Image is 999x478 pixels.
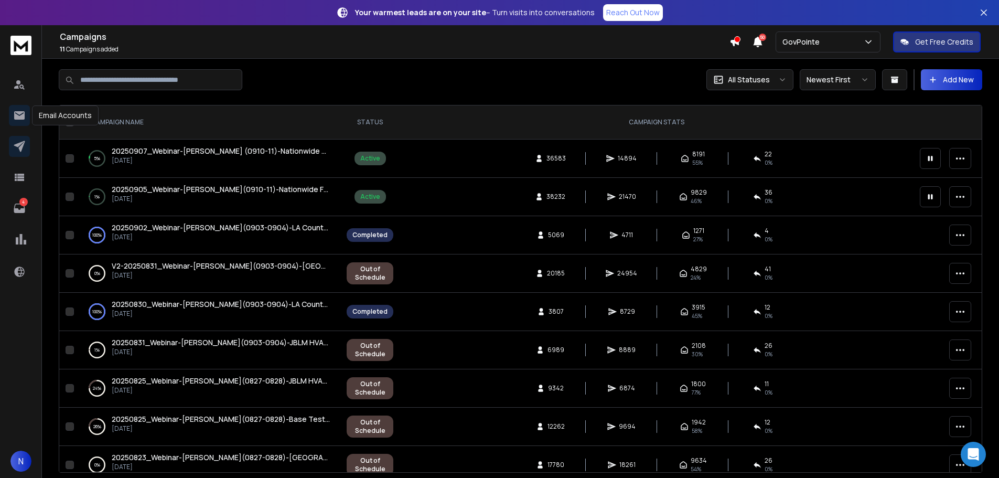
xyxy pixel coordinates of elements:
th: STATUS [340,105,400,140]
div: Out of Schedule [352,265,388,282]
span: 20250907_Webinar-[PERSON_NAME] (0910-11)-Nationwide Marketing Support Contracts [112,146,423,156]
span: 55 % [692,158,703,167]
span: 9634 [691,456,707,465]
button: N [10,451,31,472]
th: CAMPAIGN NAME [78,105,340,140]
p: 0 % [94,460,100,470]
p: [DATE] [112,271,330,280]
div: Out of Schedule [352,380,388,397]
span: 20250825_Webinar-[PERSON_NAME](0827-0828)-JBLM HVAC Repair-Army & Airforce [112,376,408,386]
span: 12 [765,418,770,427]
div: Active [360,154,380,163]
span: 6989 [547,346,564,354]
span: 0 % [765,158,772,167]
span: 77 % [691,388,701,397]
a: 20250825_Webinar-[PERSON_NAME](0827-0828)-JBLM HVAC Repair-Army & Airforce [112,376,330,386]
span: 20185 [547,269,565,278]
span: 26 [765,456,772,465]
td: 100%20250830_Webinar-[PERSON_NAME](0903-0904)-LA County Public Works & Health Services[DATE] [78,293,340,331]
p: [DATE] [112,233,330,241]
span: 30 % [692,350,703,358]
span: 8729 [620,307,635,316]
button: Newest First [800,69,876,90]
span: 27 % [693,235,703,243]
td: 24%20250825_Webinar-[PERSON_NAME](0827-0828)-JBLM HVAC Repair-Army & Airforce[DATE] [78,369,340,408]
span: 0 % [765,235,772,243]
span: 50 [759,34,766,41]
span: 4711 [621,231,633,239]
span: 0 % [765,312,772,320]
span: 21470 [619,193,636,201]
span: 11 [765,380,769,388]
span: 20250823_Webinar-[PERSON_NAME](0827-0828)-[GEOGRAPHIC_DATA], [GEOGRAPHIC_DATA] (ISD) RFP-[US_STATE] [112,452,530,462]
td: 5%20250907_Webinar-[PERSON_NAME] (0910-11)-Nationwide Marketing Support Contracts[DATE] [78,140,340,178]
p: [DATE] [112,310,330,318]
td: 1%20250905_Webinar-[PERSON_NAME](0910-11)-Nationwide Facility Support Contracts[DATE] [78,178,340,216]
span: 36583 [546,154,566,163]
a: 20250907_Webinar-[PERSON_NAME] (0910-11)-Nationwide Marketing Support Contracts [112,146,330,156]
p: 0 % [94,268,100,279]
span: 20250902_Webinar-[PERSON_NAME](0903-0904)-LA County Public Works & Health Services [112,222,436,232]
span: 5069 [548,231,564,239]
p: [DATE] [112,463,330,471]
p: 100 % [92,230,102,240]
span: 45 % [692,312,702,320]
p: – Turn visits into conversations [355,7,595,18]
p: Get Free Credits [915,37,973,47]
span: 8889 [619,346,636,354]
span: 58 % [692,427,702,435]
span: 20250825_Webinar-[PERSON_NAME](0827-0828)-Base Test Support Services (BTSS) Fort Hood-Army [112,414,471,424]
span: 11 [60,45,65,54]
span: 17780 [547,461,564,469]
p: [DATE] [112,156,330,165]
span: 38232 [546,193,565,201]
a: 20250825_Webinar-[PERSON_NAME](0827-0828)-Base Test Support Services (BTSS) Fort Hood-Army [112,414,330,424]
span: 0 % [765,388,772,397]
span: 14894 [618,154,637,163]
a: Reach Out Now [603,4,663,21]
p: 5 % [94,153,100,164]
td: 26%20250825_Webinar-[PERSON_NAME](0827-0828)-Base Test Support Services (BTSS) Fort Hood-Army[DATE] [78,408,340,446]
p: 1 % [94,345,100,355]
p: [DATE] [112,348,330,356]
span: 20250905_Webinar-[PERSON_NAME](0910-11)-Nationwide Facility Support Contracts [112,184,411,194]
th: CAMPAIGN STATS [400,105,914,140]
div: Active [360,193,380,201]
p: Reach Out Now [606,7,660,18]
span: 54 % [691,465,701,473]
p: [DATE] [112,195,330,203]
span: 0 % [765,350,772,358]
span: 26 [765,342,772,350]
p: 24 % [93,383,101,394]
p: 26 % [93,421,101,432]
span: 12262 [547,422,565,431]
div: Email Accounts [32,105,99,125]
img: logo [10,36,31,55]
h1: Campaigns [60,30,729,43]
p: Campaigns added [60,45,729,54]
span: 2108 [692,342,706,350]
p: 100 % [92,306,102,317]
a: 20250831_Webinar-[PERSON_NAME](0903-0904)-JBLM HVAC Repair-Army & Air Force [112,337,330,348]
span: 9694 [619,422,636,431]
span: 0 % [765,273,772,282]
span: 1800 [691,380,706,388]
span: 46 % [691,197,702,205]
span: 3915 [692,303,705,312]
div: Open Intercom Messenger [961,442,986,467]
span: 0 % [765,427,772,435]
span: 24 % [691,273,701,282]
div: Out of Schedule [352,342,388,358]
div: Out of Schedule [352,456,388,473]
span: 41 [765,265,771,273]
a: V2-20250831_Webinar-[PERSON_NAME](0903-0904)-[GEOGRAPHIC_DATA] (ISD) RFP-[US_STATE] [112,261,330,271]
p: 1 % [94,192,100,202]
span: 1271 [693,227,704,235]
a: 4 [9,198,30,219]
span: 12 [765,303,770,312]
p: [DATE] [112,386,330,395]
span: 20250831_Webinar-[PERSON_NAME](0903-0904)-JBLM HVAC Repair-Army & Air Force [112,337,412,347]
span: 22 [765,150,772,158]
p: 4 [19,198,28,206]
